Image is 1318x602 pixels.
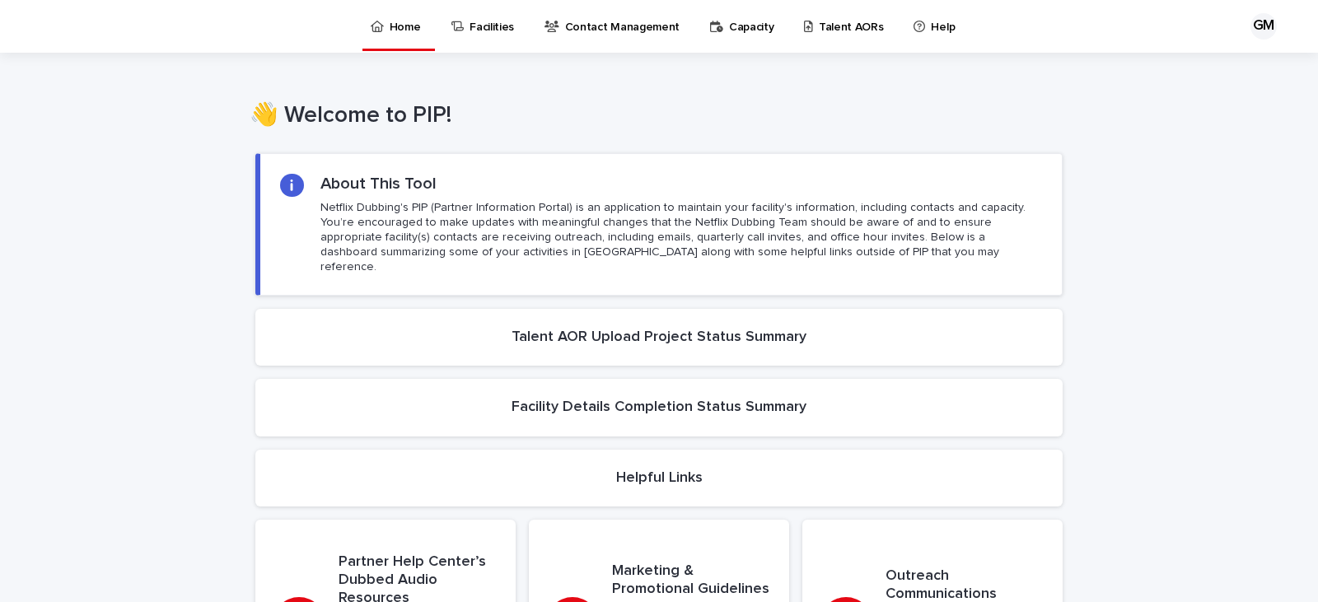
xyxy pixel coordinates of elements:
div: GM [1250,13,1277,40]
h2: Helpful Links [616,469,703,488]
h2: About This Tool [320,174,437,194]
h2: Facility Details Completion Status Summary [512,399,806,417]
p: Netflix Dubbing's PIP (Partner Information Portal) is an application to maintain your facility's ... [320,200,1042,275]
h3: Marketing & Promotional Guidelines [612,562,772,598]
h1: 👋 Welcome to PIP! [250,102,1057,130]
h2: Talent AOR Upload Project Status Summary [512,329,806,347]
